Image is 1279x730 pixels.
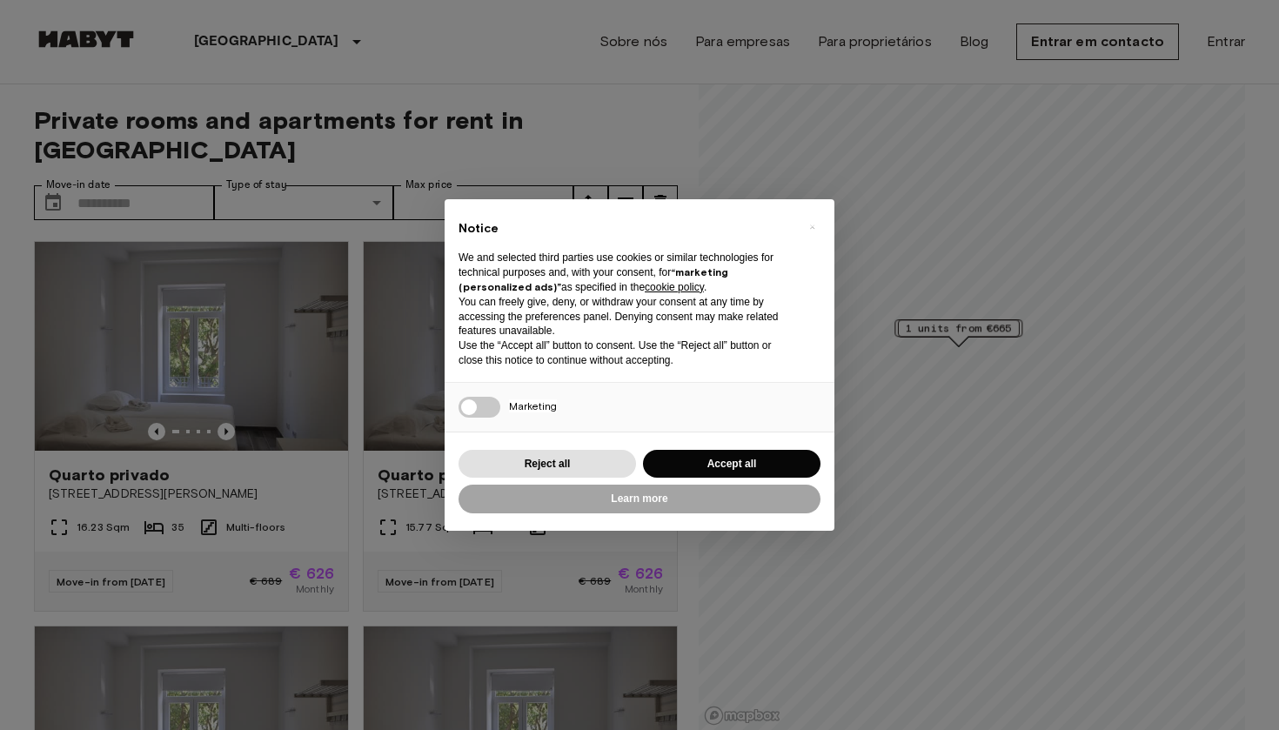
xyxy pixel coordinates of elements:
[459,220,793,238] h2: Notice
[459,251,793,294] p: We and selected third parties use cookies or similar technologies for technical purposes and, wit...
[645,281,704,293] a: cookie policy
[459,450,636,479] button: Reject all
[459,295,793,338] p: You can freely give, deny, or withdraw your consent at any time by accessing the preferences pane...
[459,338,793,368] p: Use the “Accept all” button to consent. Use the “Reject all” button or close this notice to conti...
[459,485,820,513] button: Learn more
[459,265,728,293] strong: “marketing (personalized ads)”
[509,399,557,412] span: Marketing
[809,217,815,238] span: ×
[798,213,826,241] button: Close this notice
[643,450,820,479] button: Accept all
